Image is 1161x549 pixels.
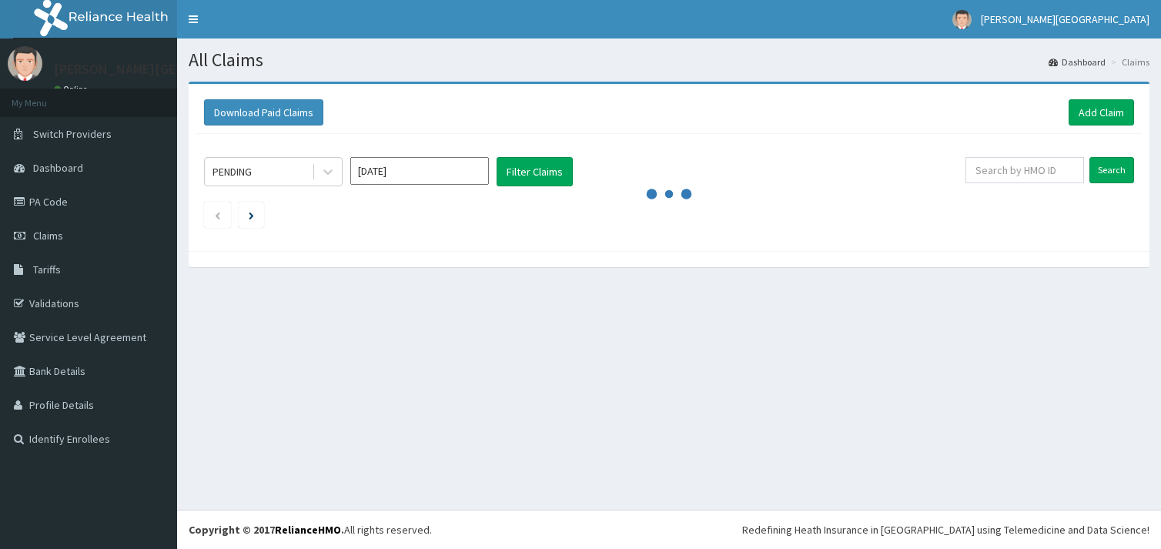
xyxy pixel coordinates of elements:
[249,208,254,222] a: Next page
[497,157,573,186] button: Filter Claims
[981,12,1149,26] span: [PERSON_NAME][GEOGRAPHIC_DATA]
[189,523,344,537] strong: Copyright © 2017 .
[350,157,489,185] input: Select Month and Year
[212,164,252,179] div: PENDING
[177,510,1161,549] footer: All rights reserved.
[8,46,42,81] img: User Image
[646,171,692,217] svg: audio-loading
[1069,99,1134,126] a: Add Claim
[275,523,341,537] a: RelianceHMO
[33,161,83,175] span: Dashboard
[33,263,61,276] span: Tariffs
[1089,157,1134,183] input: Search
[952,10,972,29] img: User Image
[742,522,1149,537] div: Redefining Heath Insurance in [GEOGRAPHIC_DATA] using Telemedicine and Data Science!
[965,157,1084,183] input: Search by HMO ID
[189,50,1149,70] h1: All Claims
[214,208,221,222] a: Previous page
[1049,55,1106,69] a: Dashboard
[204,99,323,126] button: Download Paid Claims
[1107,55,1149,69] li: Claims
[54,62,282,76] p: [PERSON_NAME][GEOGRAPHIC_DATA]
[54,84,91,95] a: Online
[33,127,112,141] span: Switch Providers
[33,229,63,243] span: Claims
